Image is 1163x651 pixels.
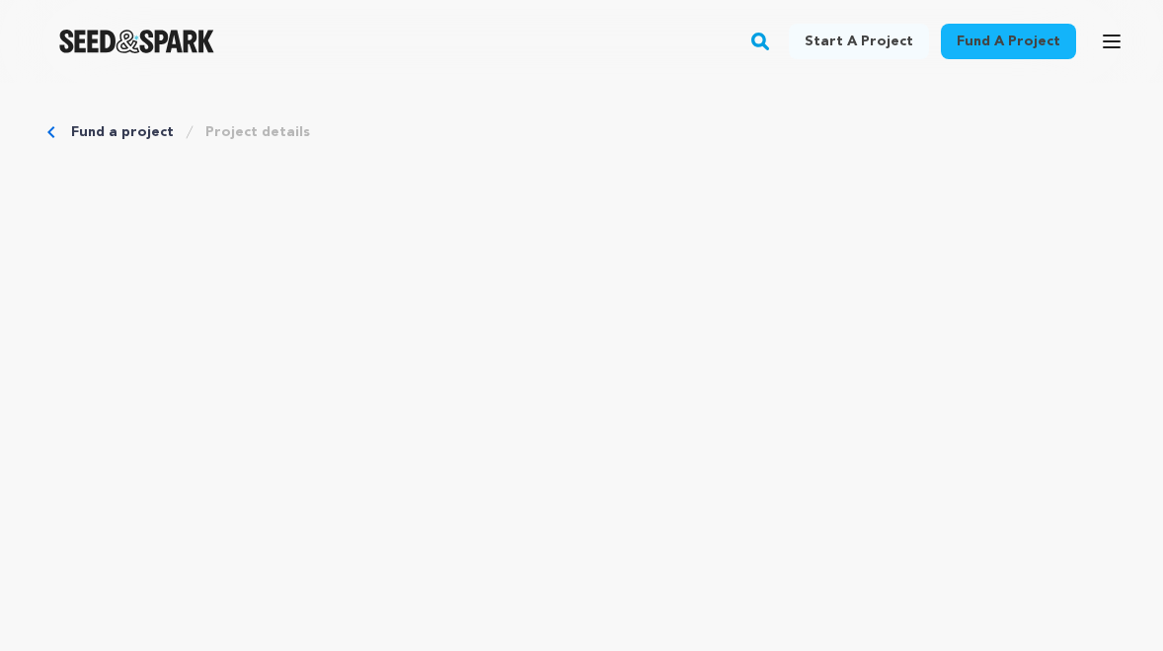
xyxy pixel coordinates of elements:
[59,30,214,53] img: Seed&Spark Logo Dark Mode
[789,24,929,59] a: Start a project
[71,122,174,142] a: Fund a project
[941,24,1076,59] a: Fund a project
[47,122,1116,142] div: Breadcrumb
[205,122,310,142] a: Project details
[59,30,214,53] a: Seed&Spark Homepage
